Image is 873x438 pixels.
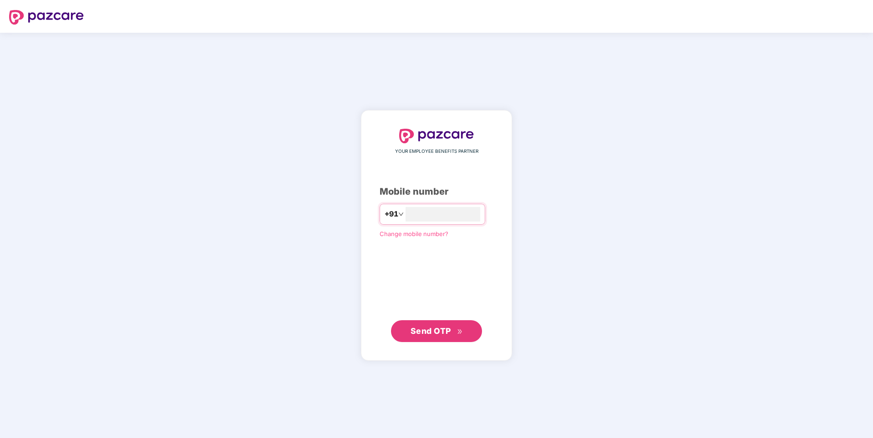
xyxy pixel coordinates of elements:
[395,148,478,155] span: YOUR EMPLOYEE BENEFITS PARTNER
[398,211,404,217] span: down
[411,326,451,336] span: Send OTP
[457,329,463,335] span: double-right
[391,320,482,342] button: Send OTPdouble-right
[380,230,448,237] a: Change mobile number?
[399,129,474,143] img: logo
[385,208,398,220] span: +91
[9,10,84,25] img: logo
[380,185,493,199] div: Mobile number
